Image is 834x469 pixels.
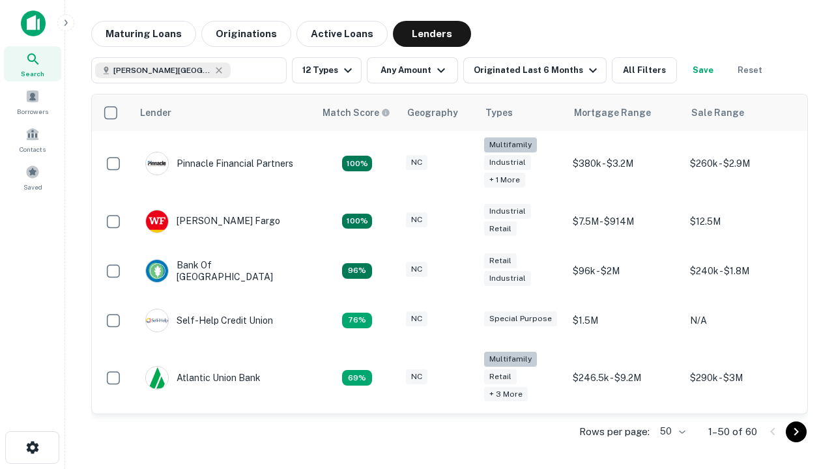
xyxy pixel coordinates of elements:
th: Capitalize uses an advanced AI algorithm to match your search with the best lender. The match sco... [315,94,399,131]
p: 1–50 of 60 [708,424,757,440]
div: + 1 more [484,173,525,188]
td: $1.5M [566,296,683,345]
div: Capitalize uses an advanced AI algorithm to match your search with the best lender. The match sco... [323,106,390,120]
button: 12 Types [292,57,362,83]
img: picture [146,152,168,175]
a: Saved [4,160,61,195]
a: Search [4,46,61,81]
div: Matching Properties: 10, hasApolloMatch: undefined [342,370,372,386]
div: Matching Properties: 14, hasApolloMatch: undefined [342,263,372,279]
button: Reset [729,57,771,83]
button: Any Amount [367,57,458,83]
div: Types [485,105,513,121]
button: Originated Last 6 Months [463,57,607,83]
th: Lender [132,94,315,131]
h6: Match Score [323,106,388,120]
div: Industrial [484,271,531,286]
td: $240k - $1.8M [683,246,801,296]
button: Originations [201,21,291,47]
div: Geography [407,105,458,121]
td: $12.5M [683,197,801,246]
div: Retail [484,253,517,268]
div: Sale Range [691,105,744,121]
span: Search [21,68,44,79]
div: Industrial [484,155,531,170]
div: [PERSON_NAME] Fargo [145,210,280,233]
div: 50 [655,422,687,441]
div: Bank Of [GEOGRAPHIC_DATA] [145,259,302,283]
td: $96k - $2M [566,246,683,296]
img: picture [146,367,168,389]
div: Special Purpose [484,311,557,326]
button: Lenders [393,21,471,47]
th: Mortgage Range [566,94,683,131]
button: Save your search to get updates of matches that match your search criteria. [682,57,724,83]
div: NC [406,155,427,170]
div: Mortgage Range [574,105,651,121]
span: Saved [23,182,42,192]
div: Retail [484,369,517,384]
div: NC [406,212,427,227]
button: Go to next page [786,421,807,442]
div: Pinnacle Financial Partners [145,152,293,175]
td: N/A [683,296,801,345]
th: Types [478,94,566,131]
td: $290k - $3M [683,345,801,411]
div: Retail [484,221,517,236]
iframe: Chat Widget [769,365,834,427]
th: Sale Range [683,94,801,131]
img: capitalize-icon.png [21,10,46,36]
span: [PERSON_NAME][GEOGRAPHIC_DATA], [GEOGRAPHIC_DATA] [113,64,211,76]
button: Active Loans [296,21,388,47]
div: Matching Properties: 15, hasApolloMatch: undefined [342,214,372,229]
a: Contacts [4,122,61,157]
img: picture [146,260,168,282]
td: $7.5M - $914M [566,197,683,246]
div: NC [406,369,427,384]
td: $260k - $2.9M [683,131,801,197]
div: Self-help Credit Union [145,309,273,332]
div: Originated Last 6 Months [474,63,601,78]
div: Matching Properties: 26, hasApolloMatch: undefined [342,156,372,171]
div: + 3 more [484,387,528,402]
button: Maturing Loans [91,21,196,47]
span: Borrowers [17,106,48,117]
a: Borrowers [4,84,61,119]
p: Rows per page: [579,424,650,440]
div: Lender [140,105,171,121]
img: picture [146,210,168,233]
img: picture [146,309,168,332]
div: Industrial [484,204,531,219]
span: Contacts [20,144,46,154]
td: $246.5k - $9.2M [566,345,683,411]
div: Atlantic Union Bank [145,366,261,390]
td: $380k - $3.2M [566,131,683,197]
div: NC [406,311,427,326]
div: Multifamily [484,352,537,367]
button: All Filters [612,57,677,83]
th: Geography [399,94,478,131]
div: Matching Properties: 11, hasApolloMatch: undefined [342,313,372,328]
div: Multifamily [484,137,537,152]
div: NC [406,262,427,277]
